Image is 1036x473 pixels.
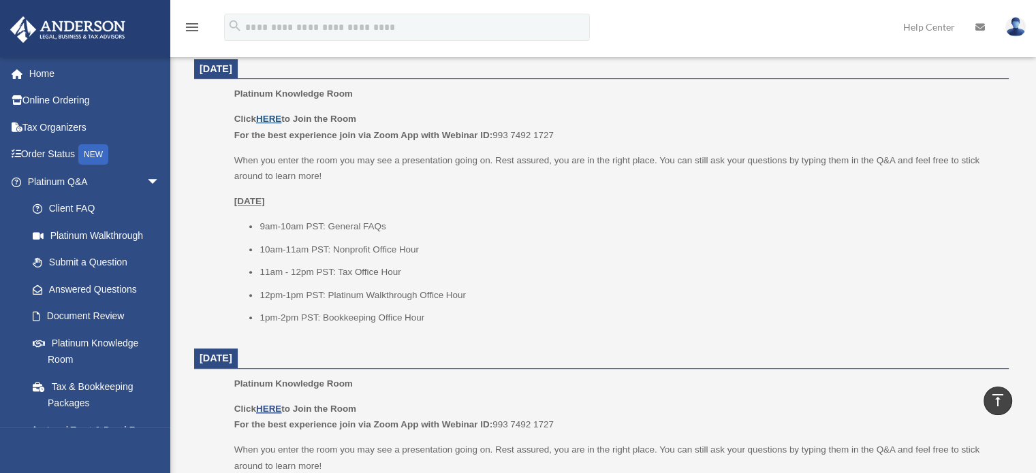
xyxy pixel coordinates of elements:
[234,404,356,414] b: Click to Join the Room
[19,417,180,444] a: Land Trust & Deed Forum
[10,87,180,114] a: Online Ordering
[260,287,999,304] li: 12pm-1pm PST: Platinum Walkthrough Office Hour
[234,130,492,140] b: For the best experience join via Zoom App with Webinar ID:
[234,196,265,206] u: [DATE]
[19,303,180,330] a: Document Review
[19,195,180,223] a: Client FAQ
[234,114,356,124] b: Click to Join the Room
[6,16,129,43] img: Anderson Advisors Platinum Portal
[10,141,180,169] a: Order StatusNEW
[10,60,180,87] a: Home
[260,218,999,235] li: 9am-10am PST: General FAQs
[256,114,281,124] a: HERE
[234,88,353,99] span: Platinum Knowledge Room
[19,276,180,303] a: Answered Questions
[234,419,492,429] b: For the best experience join via Zoom App with Webinar ID:
[184,19,200,35] i: menu
[19,329,174,373] a: Platinum Knowledge Room
[19,222,180,249] a: Platinum Walkthrough
[234,401,999,433] p: 993 7492 1727
[200,353,232,363] span: [DATE]
[184,24,200,35] a: menu
[260,264,999,280] li: 11am - 12pm PST: Tax Office Hour
[19,249,180,276] a: Submit a Question
[256,404,281,414] a: HERE
[260,310,999,326] li: 1pm-2pm PST: Bookkeeping Office Hour
[234,152,999,184] p: When you enter the room you may see a presentation going on. Rest assured, you are in the right p...
[234,378,353,389] span: Platinum Knowledge Room
[19,373,180,417] a: Tax & Bookkeeping Packages
[1005,17,1026,37] img: User Pic
[10,168,180,195] a: Platinum Q&Aarrow_drop_down
[78,144,108,165] div: NEW
[10,114,180,141] a: Tax Organizers
[227,18,242,33] i: search
[234,111,999,143] p: 993 7492 1727
[260,242,999,258] li: 10am-11am PST: Nonprofit Office Hour
[984,387,1012,415] a: vertical_align_top
[146,168,174,196] span: arrow_drop_down
[200,63,232,74] span: [DATE]
[990,392,1006,408] i: vertical_align_top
